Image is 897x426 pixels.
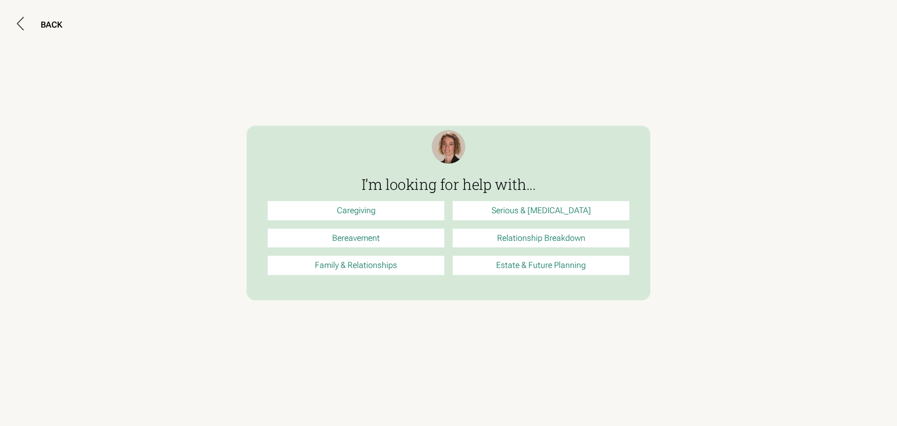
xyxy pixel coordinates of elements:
[41,20,62,30] div: BACK
[268,256,444,275] a: Family & Relationships
[453,201,629,220] a: Serious & [MEDICAL_DATA]
[268,176,629,193] h3: I’m looking for help with...
[268,201,444,220] a: Caregiving
[268,229,444,248] a: Bereavement
[17,17,62,33] button: BACK
[453,229,629,248] a: Relationship Breakdown
[453,256,629,275] a: Estate & Future Planning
